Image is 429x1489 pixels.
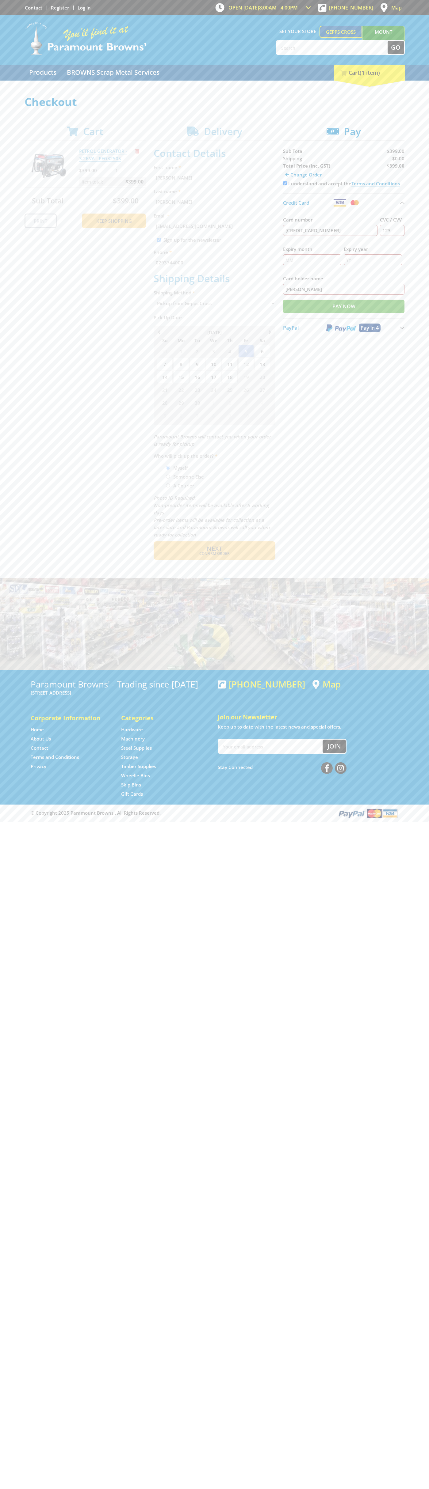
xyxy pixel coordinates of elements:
a: Log in [78,5,91,11]
a: Go to the Contact page [31,745,48,751]
a: Go to the Machinery page [121,736,145,742]
button: Credit Card [283,193,405,211]
label: Card holder name [283,275,405,282]
a: Go to the Privacy page [31,763,46,770]
label: I understand and accept the [288,180,400,187]
a: Go to the Wheelie Bins page [121,772,150,779]
a: Go to the registration page [51,5,69,11]
span: $399.00 [387,148,404,154]
span: PayPal [283,324,299,331]
a: Go to the About Us page [31,736,51,742]
a: Go to the Terms and Conditions page [31,754,79,760]
button: Join [323,740,346,753]
a: Go to the BROWNS Scrap Metal Services page [62,65,164,81]
div: [PHONE_NUMBER] [218,679,305,689]
span: Sub Total [283,148,304,154]
span: Credit Card [283,199,309,206]
img: PayPal [326,324,356,332]
h5: Categories [121,714,199,722]
input: Search [277,41,388,54]
img: Visa [333,199,347,206]
label: Card number [283,216,378,223]
h5: Join our Newsletter [218,713,399,722]
a: Go to the Hardware page [121,726,143,733]
a: Go to the Contact page [25,5,42,11]
div: Stay Connected [218,760,347,775]
input: Please accept the terms and conditions. [283,181,287,185]
a: Go to the Home page [31,726,44,733]
span: Set your store [276,26,320,37]
label: CVC / CVV [380,216,404,223]
span: 8:00am - 4:00pm [259,4,298,11]
span: Pay [344,125,361,138]
img: PayPal, Mastercard, Visa accepted [337,808,399,819]
button: Go [388,41,404,54]
span: Change Order [290,172,322,178]
h3: Paramount Browns' - Trading since [DATE] [31,679,212,689]
h5: Corporate Information [31,714,109,722]
strong: Total Price (inc. GST) [283,163,330,169]
a: View a map of Gepps Cross location [312,679,341,689]
div: Cart [334,65,405,81]
span: $0.00 [392,155,404,161]
img: Paramount Browns' [25,21,147,55]
span: (1 item) [360,69,380,76]
a: Terms and Conditions [351,180,400,187]
a: Mount [PERSON_NAME] [362,26,405,49]
a: Go to the Products page [25,65,61,81]
input: MM [283,254,341,265]
input: Your email address [218,740,323,753]
a: Go to the Timber Supplies page [121,763,156,770]
div: ® Copyright 2025 Paramount Browns'. All Rights Reserved. [25,808,405,819]
strong: $399.00 [387,163,404,169]
label: Expiry year [344,245,402,253]
a: Go to the Skip Bins page [121,782,141,788]
label: Expiry month [283,245,341,253]
img: Mastercard [349,199,360,206]
p: [STREET_ADDRESS] [31,689,212,696]
a: Go to the Storage page [121,754,138,760]
a: Go to the Gift Cards page [121,791,143,797]
span: OPEN [DATE] [228,4,298,11]
a: Go to the Steel Supplies page [121,745,152,751]
h1: Checkout [25,96,405,108]
button: PayPal Pay in 4 [283,318,405,337]
input: Pay Now [283,300,405,313]
span: Pay in 4 [361,324,379,331]
p: Keep up to date with the latest news and special offers. [218,723,399,730]
a: Change Order [283,169,324,180]
span: Shipping [283,155,302,161]
input: YY [344,254,402,265]
a: Gepps Cross [320,26,362,38]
